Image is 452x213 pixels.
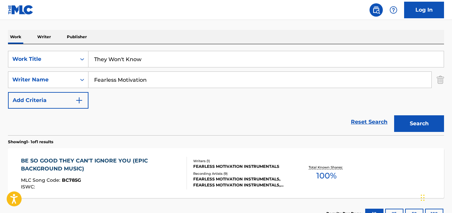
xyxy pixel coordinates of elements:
[21,157,181,173] div: BE SO GOOD THEY CAN'T IGNORE YOU (EPIC BACKGROUND MUSIC)
[21,177,62,183] span: MLC Song Code :
[370,3,383,17] a: Public Search
[348,115,391,129] a: Reset Search
[419,181,452,213] iframe: Chat Widget
[12,55,72,63] div: Work Title
[8,5,34,15] img: MLC Logo
[394,115,444,132] button: Search
[387,3,400,17] div: Help
[193,159,290,163] div: Writers ( 1 )
[193,171,290,176] div: Recording Artists ( 9 )
[75,96,83,104] img: 9d2ae6d4665cec9f34b9.svg
[21,184,37,190] span: ISWC :
[437,71,444,88] img: Delete Criterion
[404,2,444,18] a: Log In
[8,148,444,198] a: BE SO GOOD THEY CAN'T IGNORE YOU (EPIC BACKGROUND MUSIC)MLC Song Code:BC785GISWC:Writers (1)FEARL...
[309,165,344,170] p: Total Known Shares:
[421,188,425,208] div: Drag
[8,92,88,109] button: Add Criteria
[8,139,53,145] p: Showing 1 - 1 of 1 results
[62,177,81,183] span: BC785G
[12,76,72,84] div: Writer Name
[316,170,337,182] span: 100 %
[8,51,444,135] form: Search Form
[372,6,380,14] img: search
[35,30,53,44] p: Writer
[8,30,23,44] p: Work
[389,6,397,14] img: help
[193,163,290,169] div: FEARLESS MOTIVATION INSTRUMENTALS
[193,176,290,188] div: FEARLESS MOTIVATION INSTRUMENTALS, FEARLESS MOTIVATION INSTRUMENTALS, FEARLESS MOTIVATION INSTRUM...
[65,30,89,44] p: Publisher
